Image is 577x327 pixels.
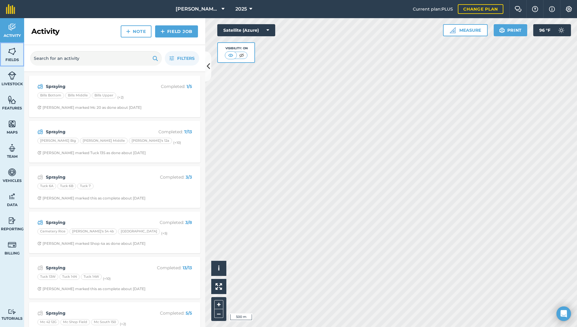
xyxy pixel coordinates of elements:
[37,128,43,135] img: svg+xml;base64,PD94bWwgdmVyc2lvbj0iMS4wIiBlbmNvZGluZz0idXRmLTgiPz4KPCEtLSBHZW5lcmF0b3I6IEFkb2JlIE...
[37,105,142,110] div: [PERSON_NAME] marked Mc 20 as done about [DATE]
[77,183,94,189] div: Tuck 7
[183,265,192,270] strong: 13 / 13
[8,95,16,104] img: svg+xml;base64,PHN2ZyB4bWxucz0iaHR0cDovL3d3dy53My5vcmcvMjAwMC9zdmciIHdpZHRoPSI1NiIgaGVpZ2h0PSI2MC...
[30,51,162,66] input: Search for an activity
[184,129,192,134] strong: 7 / 13
[37,196,41,200] img: Clock with arrow pointing clockwise
[165,51,199,66] button: Filters
[91,319,119,325] div: Mc South 150
[46,264,142,271] strong: Spraying
[8,71,16,80] img: svg+xml;base64,PD94bWwgdmVyc2lvbj0iMS4wIiBlbmNvZGluZz0idXRmLTgiPz4KPCEtLSBHZW5lcmF0b3I6IEFkb2JlIE...
[37,92,64,99] div: Bills Bottom
[8,168,16,177] img: svg+xml;base64,PD94bWwgdmVyc2lvbj0iMS4wIiBlbmNvZGluZz0idXRmLTgiPz4KPCEtLSBHZW5lcmF0b3I6IEFkb2JlIE...
[37,196,145,201] div: [PERSON_NAME] marked this as complete about [DATE]
[37,228,68,235] div: Cemetery Rice
[117,95,124,99] small: (+ 2 )
[126,28,130,35] img: svg+xml;base64,PHN2ZyB4bWxucz0iaHR0cDovL3d3dy53My5vcmcvMjAwMC9zdmciIHdpZHRoPSIxNCIgaGVpZ2h0PSIyNC...
[6,4,15,14] img: fieldmargin Logo
[118,228,160,235] div: [GEOGRAPHIC_DATA]
[211,261,226,276] button: i
[92,92,116,99] div: Bills Upper
[31,27,59,36] h2: Activity
[37,309,43,317] img: svg+xml;base64,PD94bWwgdmVyc2lvbj0iMS4wIiBlbmNvZGluZz0idXRmLTgiPz4KPCEtLSBHZW5lcmF0b3I6IEFkb2JlIE...
[144,219,192,226] p: Completed :
[33,215,197,250] a: SprayingCompleted: 3/8Cemetery Rice[PERSON_NAME]'s 54 4b[GEOGRAPHIC_DATA](+5)Clock with arrow poi...
[144,174,192,180] p: Completed :
[533,24,571,36] button: 96 °F
[555,24,567,36] img: svg+xml;base64,PD94bWwgdmVyc2lvbj0iMS4wIiBlbmNvZGluZz0idXRmLTgiPz4KPCEtLSBHZW5lcmF0b3I6IEFkb2JlIE...
[144,310,192,316] p: Completed :
[46,174,142,180] strong: Spraying
[185,220,192,225] strong: 3 / 8
[33,170,197,204] a: SprayingCompleted: 3/3Tuck 6ATuck 6BTuck 7Clock with arrow pointing clockwise[PERSON_NAME] marked...
[531,6,539,12] img: A question mark icon
[556,306,571,321] div: Open Intercom Messenger
[46,83,142,90] strong: Spraying
[69,228,117,235] div: [PERSON_NAME]'s 54 4b
[549,5,555,13] img: svg+xml;base64,PHN2ZyB4bWxucz0iaHR0cDovL3d3dy53My5vcmcvMjAwMC9zdmciIHdpZHRoPSIxNyIgaGVpZ2h0PSIxNy...
[103,277,111,281] small: (+ 10 )
[46,128,142,135] strong: Spraying
[57,183,76,189] div: Tuck 6B
[37,319,59,325] div: Mc 42 12G
[494,24,528,36] button: Print
[33,79,197,114] a: SprayingCompleted: 1/5Bills BottomBills MiddleBills Upper(+2)Clock with arrow pointing clockwise[...
[81,274,102,280] div: Tuck 14W
[129,138,172,144] div: [PERSON_NAME]'s 12a
[37,287,145,291] div: [PERSON_NAME] marked this as complete about [DATE]
[215,283,222,290] img: Four arrows, one pointing top left, one top right, one bottom right and the last bottom left
[173,141,181,145] small: (+ 10 )
[37,264,43,271] img: svg+xml;base64,PD94bWwgdmVyc2lvbj0iMS4wIiBlbmNvZGluZz0idXRmLTgiPz4KPCEtLSBHZW5lcmF0b3I6IEFkb2JlIE...
[144,264,192,271] p: Completed :
[46,310,142,316] strong: Spraying
[155,25,198,37] a: Field Job
[214,300,223,309] button: +
[565,6,572,12] img: A cog icon
[46,219,142,226] strong: Spraying
[120,322,126,326] small: (+ 2 )
[37,83,43,90] img: svg+xml;base64,PD94bWwgdmVyc2lvbj0iMS4wIiBlbmNvZGluZz0idXRmLTgiPz4KPCEtLSBHZW5lcmF0b3I6IEFkb2JlIE...
[450,27,456,33] img: Ruler icon
[443,24,488,36] button: Measure
[8,309,16,315] img: svg+xml;base64,PD94bWwgdmVyc2lvbj0iMS4wIiBlbmNvZGluZz0idXRmLTgiPz4KPCEtLSBHZW5lcmF0b3I6IEFkb2JlIE...
[33,125,197,159] a: SprayingCompleted: 7/13[PERSON_NAME] Big[PERSON_NAME] Middle[PERSON_NAME]'s 12a(+10)Clock with ar...
[238,52,245,58] img: svg+xml;base64,PHN2ZyB4bWxucz0iaHR0cDovL3d3dy53My5vcmcvMjAwMC9zdmciIHdpZHRoPSI1MCIgaGVpZ2h0PSI0MC...
[161,28,165,35] img: svg+xml;base64,PHN2ZyB4bWxucz0iaHR0cDovL3d3dy53My5vcmcvMjAwMC9zdmciIHdpZHRoPSIxNCIgaGVpZ2h0PSIyNC...
[515,6,522,12] img: Two speech bubbles overlapping with the left bubble in the forefront
[144,83,192,90] p: Completed :
[121,25,151,37] a: Note
[186,84,192,89] strong: 1 / 5
[59,274,80,280] div: Tuck 14N
[214,309,223,318] button: –
[161,231,167,235] small: (+ 5 )
[8,47,16,56] img: svg+xml;base64,PHN2ZyB4bWxucz0iaHR0cDovL3d3dy53My5vcmcvMjAwMC9zdmciIHdpZHRoPSI1NiIgaGVpZ2h0PSI2MC...
[37,274,58,280] div: Tuck 13W
[37,138,79,144] div: [PERSON_NAME] Big
[144,128,192,135] p: Completed :
[37,183,56,189] div: Tuck 6A
[8,216,16,225] img: svg+xml;base64,PD94bWwgdmVyc2lvbj0iMS4wIiBlbmNvZGluZz0idXRmLTgiPz4KPCEtLSBHZW5lcmF0b3I6IEFkb2JlIE...
[218,264,220,272] span: i
[37,151,41,155] img: Clock with arrow pointing clockwise
[8,240,16,249] img: svg+xml;base64,PD94bWwgdmVyc2lvbj0iMS4wIiBlbmNvZGluZz0idXRmLTgiPz4KPCEtLSBHZW5lcmF0b3I6IEFkb2JlIE...
[37,105,41,109] img: Clock with arrow pointing clockwise
[37,151,146,155] div: [PERSON_NAME] marked Tuck 13S as done about [DATE]
[227,52,234,58] img: svg+xml;base64,PHN2ZyB4bWxucz0iaHR0cDovL3d3dy53My5vcmcvMjAwMC9zdmciIHdpZHRoPSI1MCIgaGVpZ2h0PSI0MC...
[8,119,16,128] img: svg+xml;base64,PHN2ZyB4bWxucz0iaHR0cDovL3d3dy53My5vcmcvMjAwMC9zdmciIHdpZHRoPSI1NiIgaGVpZ2h0PSI2MC...
[65,92,91,99] div: Bills Middle
[37,241,41,245] img: Clock with arrow pointing clockwise
[176,5,219,13] span: [PERSON_NAME] Farms
[37,173,43,181] img: svg+xml;base64,PD94bWwgdmVyc2lvbj0iMS4wIiBlbmNvZGluZz0idXRmLTgiPz4KPCEtLSBHZW5lcmF0b3I6IEFkb2JlIE...
[186,174,192,180] strong: 3 / 3
[499,27,505,34] img: svg+xml;base64,PHN2ZyB4bWxucz0iaHR0cDovL3d3dy53My5vcmcvMjAwMC9zdmciIHdpZHRoPSIxOSIgaGVpZ2h0PSIyNC...
[80,138,128,144] div: [PERSON_NAME] Middle
[152,55,158,62] img: svg+xml;base64,PHN2ZyB4bWxucz0iaHR0cDovL3d3dy53My5vcmcvMjAwMC9zdmciIHdpZHRoPSIxOSIgaGVpZ2h0PSIyNC...
[8,23,16,32] img: svg+xml;base64,PD94bWwgdmVyc2lvbj0iMS4wIiBlbmNvZGluZz0idXRmLTgiPz4KPCEtLSBHZW5lcmF0b3I6IEFkb2JlIE...
[413,6,453,12] span: Current plan : PLUS
[37,219,43,226] img: svg+xml;base64,PD94bWwgdmVyc2lvbj0iMS4wIiBlbmNvZGluZz0idXRmLTgiPz4KPCEtLSBHZW5lcmF0b3I6IEFkb2JlIE...
[8,144,16,153] img: svg+xml;base64,PD94bWwgdmVyc2lvbj0iMS4wIiBlbmNvZGluZz0idXRmLTgiPz4KPCEtLSBHZW5lcmF0b3I6IEFkb2JlIE...
[60,319,90,325] div: Mc Shop Field
[217,24,275,36] button: Satellite (Azure)
[37,241,145,246] div: [PERSON_NAME] marked Shop 4a as done about [DATE]
[235,5,247,13] span: 2025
